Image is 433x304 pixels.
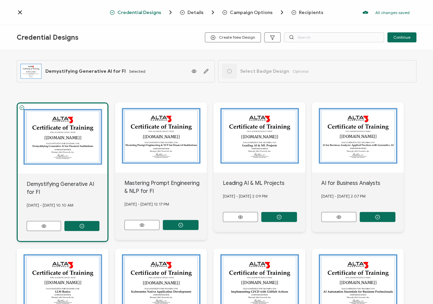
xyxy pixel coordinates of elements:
span: Demystifying Generative AI for FI [45,68,126,74]
span: Credential Designs [110,9,174,16]
span: Selected [129,69,145,74]
span: Select Badge Design [240,68,289,74]
span: Credential Designs [17,33,78,42]
span: Campaign Options [230,10,273,15]
span: Create New Design [210,35,255,40]
iframe: Chat Widget [400,272,433,304]
button: Continue [387,32,416,42]
span: Continue [393,35,410,39]
div: [DATE] - [DATE] 12.17 PM [124,195,207,213]
div: AI for Business Analysts [321,179,404,187]
span: Recipients [299,10,323,15]
p: All changes saved [375,10,410,15]
div: Breadcrumb [110,9,323,16]
span: Optional [293,69,309,74]
input: Search [284,32,384,42]
span: Recipients [291,10,323,15]
div: [DATE] - [DATE] 10.10 AM [27,196,107,214]
button: Create New Design [205,32,261,42]
span: Campaign Options [222,9,285,16]
span: Details [187,10,203,15]
div: [DATE] - [DATE] 2.09 PM [223,187,306,205]
span: Details [180,9,216,16]
span: Credential Designs [117,10,161,15]
div: Leading AI & ML Projects [223,179,306,187]
div: Mastering Prompt Engineering & NLP for FI [124,179,207,195]
div: [DATE] - [DATE] 2.07 PM [321,187,404,205]
div: Demystifying Generative AI for FI [27,180,107,196]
